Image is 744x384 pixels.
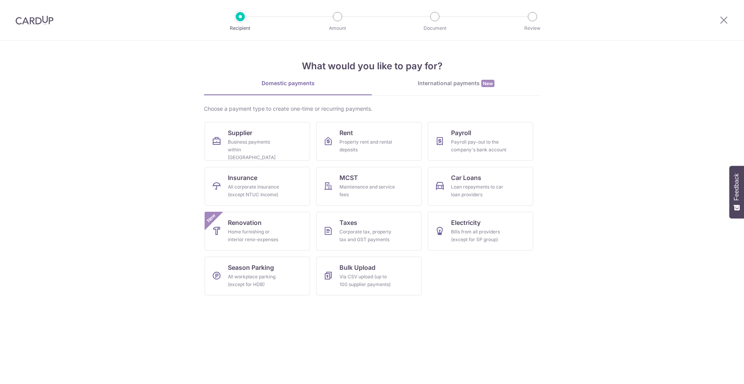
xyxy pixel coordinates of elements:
a: SupplierBusiness payments within [GEOGRAPHIC_DATA] [205,122,310,161]
a: Bulk UploadVia CSV upload (up to 100 supplier payments) [316,257,422,295]
span: Payroll [451,128,471,137]
a: Season ParkingAll workplace parking (except for HDB) [205,257,310,295]
a: MCSTMaintenance and service fees [316,167,422,206]
div: Via CSV upload (up to 100 supplier payments) [339,273,395,288]
span: MCST [339,173,358,182]
span: New [481,80,494,87]
a: InsuranceAll corporate insurance (except NTUC Income) [205,167,310,206]
a: TaxesCorporate tax, property tax and GST payments [316,212,422,250]
span: Supplier [228,128,252,137]
a: RentProperty rent and rental deposits [316,122,422,161]
span: Rent [339,128,353,137]
div: Payroll pay-out to the company's bank account [451,138,507,154]
div: All corporate insurance (except NTUC Income) [228,183,284,199]
span: Insurance [228,173,257,182]
span: Bulk Upload [339,263,375,272]
span: New [205,212,218,225]
span: Electricity [451,218,480,227]
a: Car LoansLoan repayments to car loan providers [428,167,533,206]
p: Document [406,24,463,32]
div: Bills from all providers (except for SP group) [451,228,507,243]
iframe: Opens a widget where you can find more information [694,361,736,380]
a: PayrollPayroll pay-out to the company's bank account [428,122,533,161]
span: Feedback [733,173,740,201]
span: Taxes [339,218,357,227]
p: Review [504,24,561,32]
h4: What would you like to pay for? [204,59,540,73]
div: Business payments within [GEOGRAPHIC_DATA] [228,138,284,161]
span: Renovation [228,218,262,227]
img: CardUp [15,15,53,25]
a: RenovationHome furnishing or interior reno-expensesNew [205,212,310,250]
div: Corporate tax, property tax and GST payments [339,228,395,243]
div: Maintenance and service fees [339,183,395,199]
div: All workplace parking (except for HDB) [228,273,284,288]
div: Loan repayments to car loan providers [451,183,507,199]
span: Car Loans [451,173,481,182]
div: Choose a payment type to create one-time or recurring payments. [204,105,540,113]
div: International payments [372,79,540,87]
button: Feedback - Show survey [729,166,744,218]
a: ElectricityBills from all providers (except for SP group) [428,212,533,250]
p: Amount [309,24,366,32]
div: Home furnishing or interior reno-expenses [228,228,284,243]
div: Domestic payments [204,79,372,87]
div: Property rent and rental deposits [339,138,395,154]
span: Season Parking [228,263,274,272]
p: Recipient [212,24,269,32]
